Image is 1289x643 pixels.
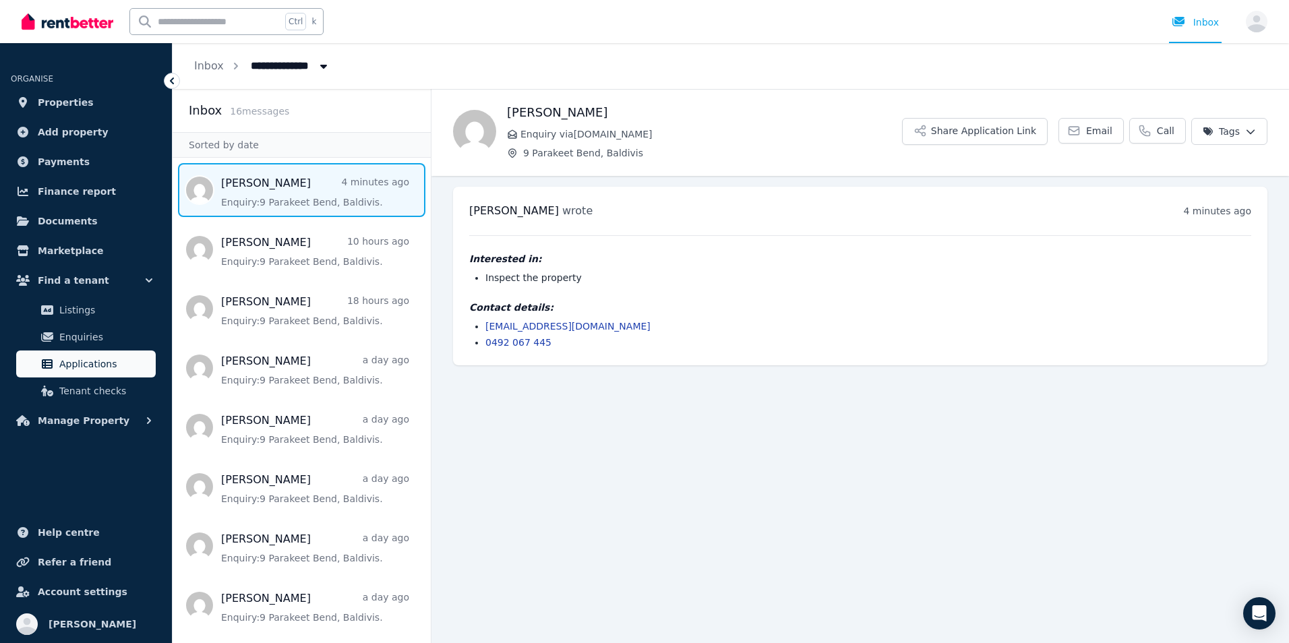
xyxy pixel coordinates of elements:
[285,13,306,30] span: Ctrl
[230,106,289,117] span: 16 message s
[11,519,161,546] a: Help centre
[16,324,156,350] a: Enquiries
[194,59,224,72] a: Inbox
[38,554,111,570] span: Refer a friend
[38,243,103,259] span: Marketplace
[38,584,127,600] span: Account settings
[469,252,1251,266] h4: Interested in:
[38,412,129,429] span: Manage Property
[1058,118,1124,144] a: Email
[485,321,651,332] a: [EMAIL_ADDRESS][DOMAIN_NAME]
[11,89,161,116] a: Properties
[221,294,409,328] a: [PERSON_NAME]18 hours agoEnquiry:9 Parakeet Bend, Baldivis.
[16,377,156,404] a: Tenant checks
[11,208,161,235] a: Documents
[11,407,161,434] button: Manage Property
[453,110,496,153] img: Paula
[221,590,409,624] a: [PERSON_NAME]a day agoEnquiry:9 Parakeet Bend, Baldivis.
[523,146,902,160] span: 9 Parakeet Bend, Baldivis
[38,272,109,288] span: Find a tenant
[59,356,150,372] span: Applications
[1129,118,1186,144] a: Call
[22,11,113,32] img: RentBetter
[11,148,161,175] a: Payments
[38,154,90,170] span: Payments
[11,578,161,605] a: Account settings
[469,204,559,217] span: [PERSON_NAME]
[520,127,902,141] span: Enquiry via [DOMAIN_NAME]
[38,124,109,140] span: Add property
[1203,125,1240,138] span: Tags
[221,412,409,446] a: [PERSON_NAME]a day agoEnquiry:9 Parakeet Bend, Baldivis.
[221,235,409,268] a: [PERSON_NAME]10 hours agoEnquiry:9 Parakeet Bend, Baldivis.
[11,74,53,84] span: ORGANISE
[221,531,409,565] a: [PERSON_NAME]a day agoEnquiry:9 Parakeet Bend, Baldivis.
[902,118,1048,145] button: Share Application Link
[16,297,156,324] a: Listings
[59,329,150,345] span: Enquiries
[11,119,161,146] a: Add property
[173,43,352,89] nav: Breadcrumb
[38,213,98,229] span: Documents
[311,16,316,27] span: k
[1243,597,1276,630] div: Open Intercom Messenger
[1183,206,1251,216] time: 4 minutes ago
[469,301,1251,314] h4: Contact details:
[1157,124,1174,137] span: Call
[1172,16,1219,29] div: Inbox
[59,383,150,399] span: Tenant checks
[189,101,222,120] h2: Inbox
[16,350,156,377] a: Applications
[221,472,409,506] a: [PERSON_NAME]a day agoEnquiry:9 Parakeet Bend, Baldivis.
[221,175,409,209] a: [PERSON_NAME]4 minutes agoEnquiry:9 Parakeet Bend, Baldivis.
[485,337,551,348] a: 0492 067 445
[11,237,161,264] a: Marketplace
[507,103,902,122] h1: [PERSON_NAME]
[221,353,409,387] a: [PERSON_NAME]a day agoEnquiry:9 Parakeet Bend, Baldivis.
[1086,124,1112,137] span: Email
[485,271,1251,284] li: Inspect the property
[1191,118,1267,145] button: Tags
[11,178,161,205] a: Finance report
[38,524,100,541] span: Help centre
[38,94,94,111] span: Properties
[11,267,161,294] button: Find a tenant
[59,302,150,318] span: Listings
[562,204,593,217] span: wrote
[173,132,431,158] div: Sorted by date
[38,183,116,200] span: Finance report
[11,549,161,576] a: Refer a friend
[49,616,136,632] span: [PERSON_NAME]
